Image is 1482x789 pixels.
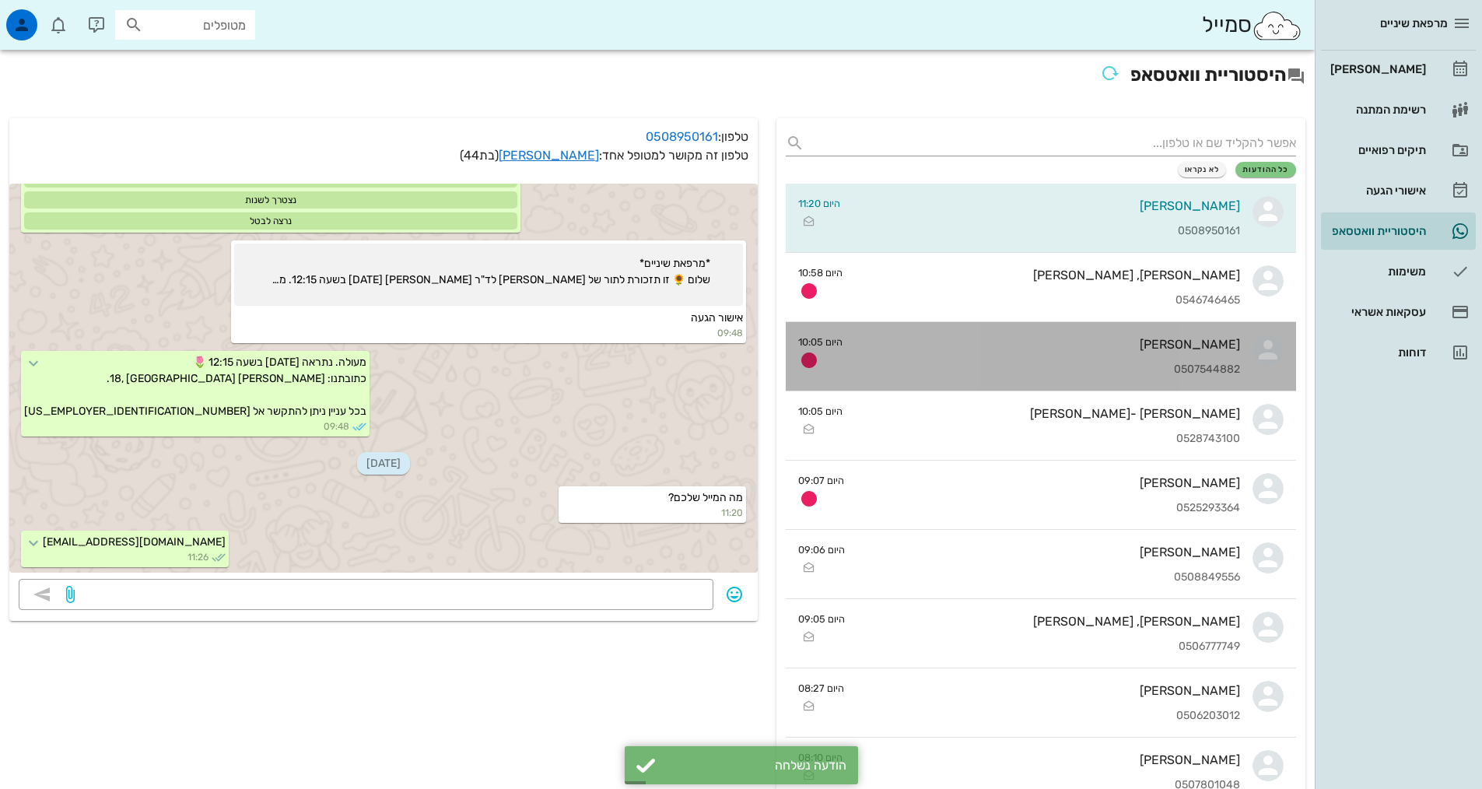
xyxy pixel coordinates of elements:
div: [PERSON_NAME] [857,683,1240,698]
div: [PERSON_NAME] [857,545,1240,559]
button: לא נקראו [1178,162,1227,177]
small: היום 09:05 [798,612,845,626]
div: 0508950161 [853,225,1240,238]
div: [PERSON_NAME] [855,752,1240,767]
small: היום 09:07 [798,473,844,488]
p: טלפון: [19,128,748,146]
small: היום 09:06 [798,542,845,557]
span: 09:48 [324,419,349,433]
div: 0546746465 [855,294,1240,307]
span: מעולה. נתראה [DATE] בשעה 12:15 🌷 כתובתנו: [PERSON_NAME] 18, [GEOGRAPHIC_DATA]. בכל עניין ניתן להת... [24,356,366,418]
div: נצטרך לשנות [24,191,517,209]
small: היום 11:20 [798,196,840,211]
div: [PERSON_NAME] [857,475,1240,490]
span: מרפאת שיניים [1380,16,1448,30]
span: (בת ) [460,148,499,163]
div: 0528743100 [855,433,1240,446]
button: כל ההודעות [1235,162,1296,177]
img: SmileCloud logo [1252,10,1302,41]
div: [PERSON_NAME] [853,198,1240,213]
span: לא נקראו [1185,165,1220,174]
span: אישור הגעה [691,311,743,324]
span: תג [46,12,55,22]
div: דוחות [1327,346,1426,359]
small: היום 08:27 [798,681,844,696]
div: עסקאות אשראי [1327,306,1426,318]
small: היום 10:58 [798,265,843,280]
div: 0508849556 [857,571,1240,584]
a: תיקים רפואיים [1321,131,1476,169]
a: משימות [1321,253,1476,290]
div: אישורי הגעה [1327,184,1426,197]
a: [PERSON_NAME] [1321,51,1476,88]
a: רשימת המתנה [1321,91,1476,128]
small: 11:20 [562,506,742,520]
a: דוחות [1321,334,1476,371]
div: נרצה לבטל [24,212,517,230]
span: *מרפאת שיניים* שלום 🌻 זו תזכורת לתור של [PERSON_NAME] לד"ר [PERSON_NAME] [DATE] בשעה 12:15. מאשרי... [267,255,711,303]
div: הודעה נשלחה [664,758,846,773]
a: [PERSON_NAME] [499,148,599,163]
div: 0507544882 [855,363,1240,377]
div: [PERSON_NAME], [PERSON_NAME] [857,614,1240,629]
p: טלפון זה מקושר למטופל אחד: [19,146,748,165]
small: היום 10:05 [798,335,843,349]
span: [EMAIL_ADDRESS][DOMAIN_NAME] [43,535,226,549]
input: אפשר להקליד שם או טלפון... [811,131,1296,156]
div: [PERSON_NAME] [855,337,1240,352]
div: [PERSON_NAME] [1327,63,1426,75]
div: היסטוריית וואטסאפ [1327,225,1426,237]
a: עסקאות אשראי [1321,293,1476,331]
span: 44 [464,148,479,163]
div: [PERSON_NAME], [PERSON_NAME] [855,268,1240,282]
small: 09:48 [234,326,743,340]
div: תיקים רפואיים [1327,144,1426,156]
div: 0506777749 [857,640,1240,654]
div: משימות [1327,265,1426,278]
span: כל ההודעות [1242,165,1289,174]
div: 0525293364 [857,502,1240,515]
span: 11:26 [187,550,208,564]
a: 0508950161 [646,129,718,144]
a: אישורי הגעה [1321,172,1476,209]
div: סמייל [1202,9,1302,42]
div: 0506203012 [857,710,1240,723]
span: [DATE] [357,452,410,475]
div: רשימת המתנה [1327,103,1426,116]
h2: היסטוריית וואטסאפ [9,59,1305,93]
small: היום 10:05 [798,404,843,419]
span: מה המייל שלכם? [668,491,743,504]
a: תגהיסטוריית וואטסאפ [1321,212,1476,250]
div: [PERSON_NAME] -[PERSON_NAME] [855,406,1240,421]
